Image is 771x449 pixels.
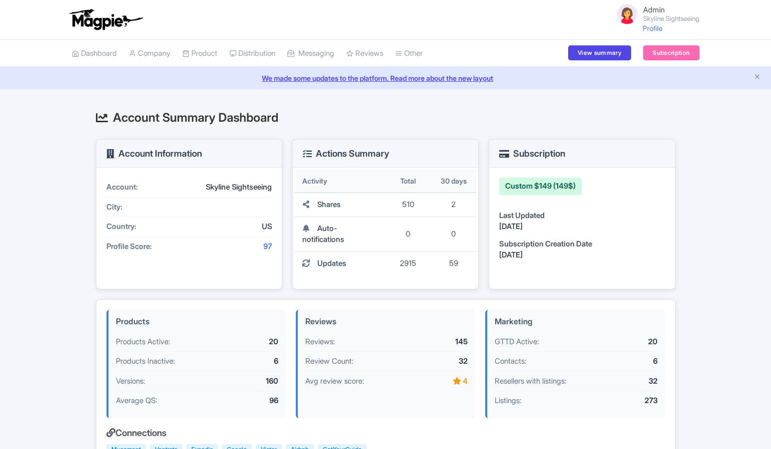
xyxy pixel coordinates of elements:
[643,15,700,22] small: Skyline Sightseeing
[116,336,221,348] div: Products Active:
[615,2,639,26] img: avatar_key_member-9c1dde93af8b07d7383eb8b5fb890c87.png
[499,238,665,250] div: Subscription Creation Date
[116,395,221,407] div: Average QS:
[495,376,600,387] div: Resellers with listings:
[609,2,700,26] a: Admin Skyline Sightseeing
[106,182,181,193] div: Account:
[601,376,658,387] div: 32
[499,178,582,195] div: Custom $149 (149$)
[495,356,600,367] div: Contacts:
[305,376,411,387] div: Avg review score:
[451,229,456,238] span: 0
[431,170,476,193] th: 30 days
[499,210,665,222] div: Last Updated
[116,317,278,326] h4: Products
[495,395,600,407] div: Listings:
[449,258,458,268] span: 59
[106,221,181,232] div: Country:
[601,356,658,367] div: 6
[754,72,761,83] button: Close announcement
[499,149,565,159] h3: Subscription
[305,317,468,326] h4: Reviews
[116,376,221,387] div: Versions:
[317,200,341,209] span: Shares
[106,241,181,252] div: Profile Score:
[385,217,431,252] td: 0
[568,45,631,60] a: View summary
[302,224,344,244] span: Auto-notifications
[106,202,181,213] div: City:
[229,40,275,67] a: Distribution
[181,221,272,232] div: US
[6,73,765,83] a: We made some updates to the platform. Read more about the new layout
[106,428,665,438] h4: Connections
[287,40,334,67] a: Messaging
[346,40,383,67] a: Reviews
[221,356,278,367] div: 6
[395,40,423,67] a: Other
[305,356,411,367] div: Review Count:
[643,24,663,32] a: Profile
[411,376,468,387] div: 4
[106,149,202,159] h3: Account Information
[317,258,346,268] span: Updates
[385,252,431,275] td: 2915
[411,356,468,367] div: 32
[96,111,676,124] h2: Account Summary Dashboard
[643,45,699,60] a: Subscription
[411,336,468,348] div: 145
[601,336,658,348] div: 20
[451,200,456,209] span: 2
[643,5,665,14] span: Admin
[601,395,658,407] div: 273
[385,193,431,217] td: 510
[181,182,272,193] div: Skyline Sightseeing
[181,241,272,252] div: 97
[182,40,217,67] a: Product
[305,336,411,348] div: Reviews:
[499,249,665,261] div: [DATE]
[72,40,117,67] a: Dashboard
[385,170,431,193] th: Total
[221,395,278,407] div: 96
[129,40,170,67] a: Company
[499,221,665,232] div: [DATE]
[295,170,386,193] th: Activity
[221,376,278,387] div: 160
[116,356,221,367] div: Products Inactive:
[303,149,389,159] h3: Actions Summary
[495,336,600,348] div: GTTD Active:
[495,317,657,326] h4: Marketing
[221,336,278,348] div: 20
[67,8,144,30] img: logo-ab69f6fb50320c5b225c76a69d11143b.png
